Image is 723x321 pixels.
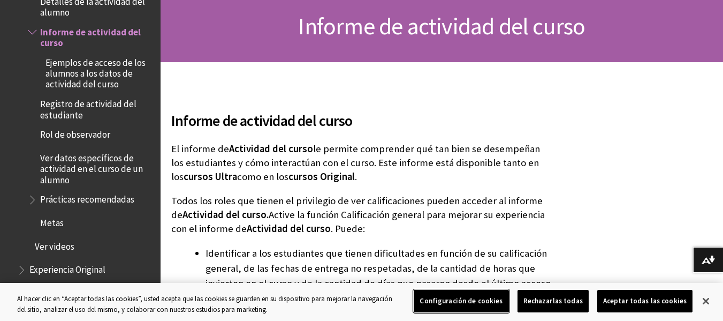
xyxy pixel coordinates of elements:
[229,143,313,155] span: Actividad del curso
[45,54,153,89] span: Ejemplos de acceso de los alumnos a los datos de actividad del curso
[247,222,331,235] span: Actividad del curso
[206,246,554,291] li: Identificar a los estudiantes que tienen dificultades en función de su calificación general, de l...
[414,290,508,312] button: Configuración de cookies
[40,149,153,185] span: Ver datos específicos de actividad en el curso de un alumno
[40,95,153,121] span: Registro de actividad del estudiante
[694,289,718,313] button: Cerrar
[171,194,554,236] p: Todos los roles que tienen el privilegio de ver calificaciones pueden acceder al informe de Activ...
[298,11,585,41] span: Informe de actividad del curso
[597,290,692,312] button: Aceptar todas las cookies
[288,170,355,183] span: cursos Original
[182,208,269,221] span: Actividad del curso.
[40,191,134,205] span: Prácticas recomendadas
[171,96,554,132] h2: Informe de actividad del curso
[184,170,237,183] span: cursos Ultra
[517,290,589,312] button: Rechazarlas todas
[40,23,153,48] span: Informe de actividad del curso
[17,294,398,315] div: Al hacer clic en “Aceptar todas las cookies”, usted acepta que las cookies se guarden en su dispo...
[35,237,74,252] span: Ver videos
[40,214,64,228] span: Metas
[171,142,554,184] p: El informe de le permite comprender qué tan bien se desempeñan los estudiantes y cómo interactúan...
[29,261,105,275] span: Experiencia Original
[40,126,110,140] span: Rol de observador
